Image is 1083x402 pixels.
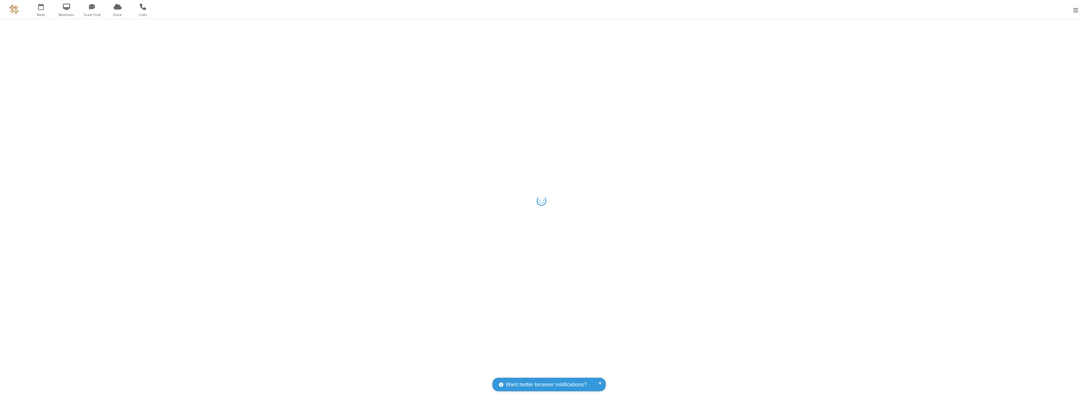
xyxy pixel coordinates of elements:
[29,12,53,18] span: Meet
[55,12,78,18] span: Webinars
[131,12,155,18] span: Calls
[506,381,587,389] span: Want better browser notifications?
[1067,386,1078,398] iframe: Chat
[80,12,104,18] span: Team Chat
[106,12,129,18] span: Drive
[9,5,19,14] img: QA Selenium DO NOT DELETE OR CHANGE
